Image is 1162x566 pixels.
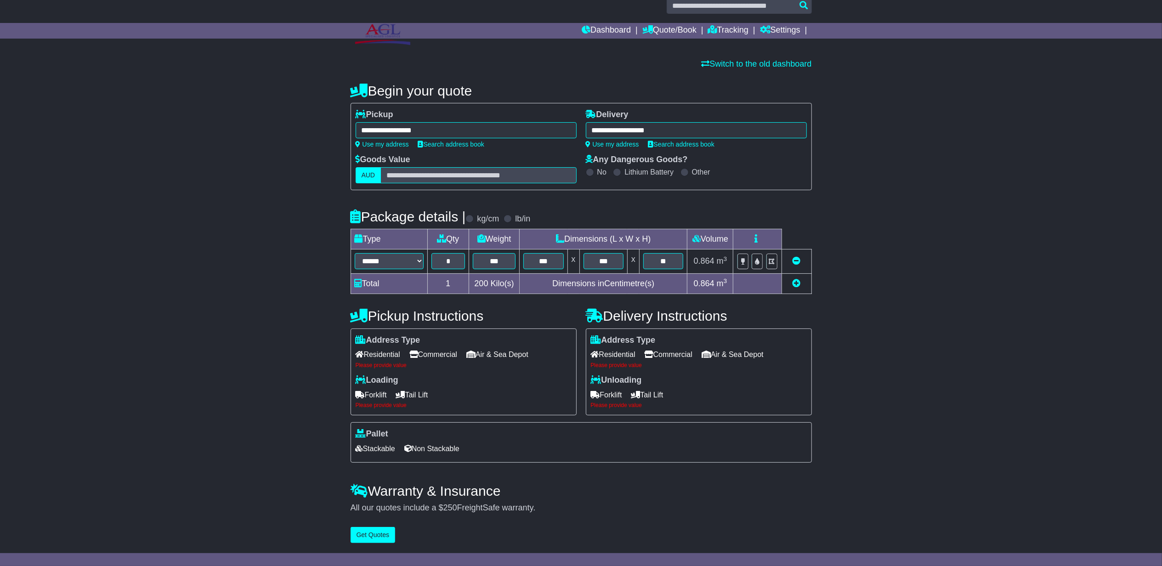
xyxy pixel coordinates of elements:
h4: Pickup Instructions [351,308,577,323]
span: 0.864 [694,256,714,266]
label: Unloading [591,375,642,385]
div: All our quotes include a $ FreightSafe warranty. [351,503,812,513]
span: 0.864 [694,279,714,288]
span: Forklift [356,388,387,402]
a: Settings [760,23,800,39]
td: x [627,249,639,274]
label: Any Dangerous Goods? [586,155,688,165]
div: Please provide value [591,362,807,368]
div: Please provide value [356,402,572,408]
span: Commercial [645,347,692,362]
span: Forklift [591,388,622,402]
a: Use my address [356,141,409,148]
a: Search address book [648,141,714,148]
td: Weight [469,229,520,249]
label: Goods Value [356,155,410,165]
span: Residential [356,347,400,362]
span: Stackable [356,441,395,456]
span: m [717,256,727,266]
label: Pickup [356,110,393,120]
a: Quote/Book [642,23,697,39]
label: Address Type [591,335,656,345]
label: Delivery [586,110,629,120]
td: Total [351,273,427,294]
span: 200 [475,279,488,288]
h4: Begin your quote [351,83,812,98]
span: Air & Sea Depot [702,347,764,362]
td: Volume [687,229,733,249]
td: x [567,249,579,274]
label: Lithium Battery [624,168,674,176]
h4: Delivery Instructions [586,308,812,323]
span: Tail Lift [631,388,663,402]
label: Loading [356,375,398,385]
a: Remove this item [793,256,801,266]
td: 1 [427,273,469,294]
td: Dimensions in Centimetre(s) [520,273,687,294]
label: Address Type [356,335,420,345]
label: lb/in [515,214,530,224]
label: kg/cm [477,214,499,224]
span: m [717,279,727,288]
label: Other [692,168,710,176]
label: AUD [356,167,381,183]
span: Residential [591,347,635,362]
td: Type [351,229,427,249]
td: Qty [427,229,469,249]
a: Use my address [586,141,639,148]
label: Pallet [356,429,388,439]
span: Air & Sea Depot [466,347,528,362]
h4: Package details | [351,209,466,224]
div: Please provide value [356,362,572,368]
a: Switch to the old dashboard [701,59,811,68]
div: Please provide value [591,402,807,408]
a: Dashboard [582,23,631,39]
button: Get Quotes [351,527,396,543]
span: Tail Lift [396,388,428,402]
a: Search address book [418,141,484,148]
sup: 3 [724,277,727,284]
span: 250 [443,503,457,512]
label: No [597,168,607,176]
span: Non Stackable [404,441,459,456]
td: Kilo(s) [469,273,520,294]
span: Commercial [409,347,457,362]
a: Tracking [708,23,748,39]
h4: Warranty & Insurance [351,483,812,498]
sup: 3 [724,255,727,262]
a: Add new item [793,279,801,288]
td: Dimensions (L x W x H) [520,229,687,249]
